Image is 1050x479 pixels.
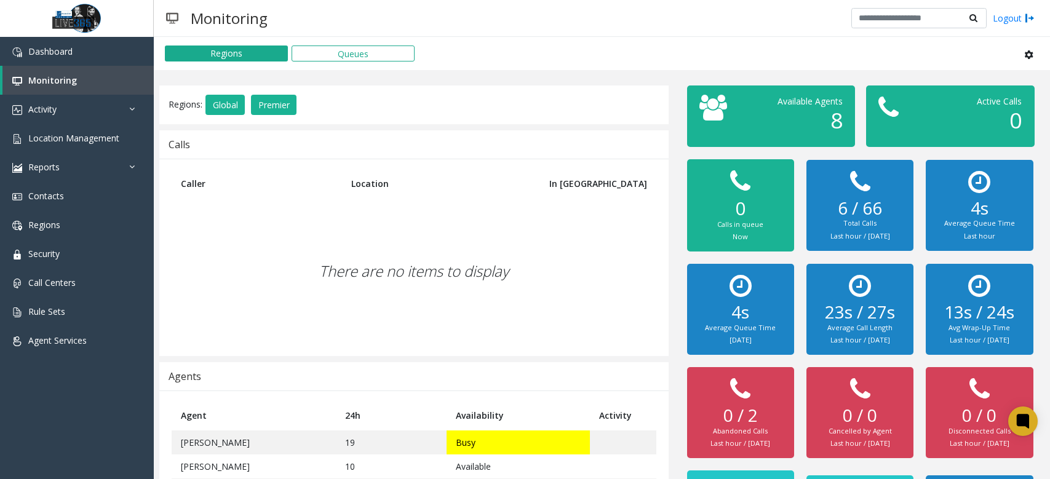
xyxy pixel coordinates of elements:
[172,199,656,344] div: There are no items to display
[977,95,1022,107] span: Active Calls
[730,335,752,344] small: [DATE]
[938,218,1021,229] div: Average Queue Time
[28,306,65,317] span: Rule Sets
[1025,12,1035,25] img: logout
[12,279,22,288] img: 'icon'
[964,231,995,240] small: Last hour
[699,220,782,230] div: Calls in queue
[819,198,902,219] h2: 6 / 66
[251,95,296,116] button: Premier
[28,46,73,57] span: Dashboard
[447,430,590,454] td: Busy
[12,192,22,202] img: 'icon'
[169,368,201,384] div: Agents
[699,197,782,220] h2: 0
[447,454,590,478] td: Available
[28,219,60,231] span: Regions
[950,335,1009,344] small: Last hour / [DATE]
[172,168,342,199] th: Caller
[699,302,782,323] h2: 4s
[12,163,22,173] img: 'icon'
[169,98,202,109] span: Regions:
[336,454,447,478] td: 10
[938,302,1021,323] h2: 13s / 24s
[938,426,1021,437] div: Disconnected Calls
[938,323,1021,333] div: Avg Wrap-Up Time
[938,405,1021,426] h2: 0 / 0
[819,323,902,333] div: Average Call Length
[342,168,525,199] th: Location
[699,426,782,437] div: Abandoned Calls
[12,250,22,259] img: 'icon'
[2,66,154,95] a: Monitoring
[1009,106,1022,135] span: 0
[166,3,178,33] img: pageIcon
[819,302,902,323] h2: 23s / 27s
[28,103,57,115] span: Activity
[12,105,22,115] img: 'icon'
[28,190,64,202] span: Contacts
[12,47,22,57] img: 'icon'
[28,132,119,144] span: Location Management
[590,400,656,430] th: Activity
[12,336,22,346] img: 'icon'
[699,405,782,426] h2: 0 / 2
[28,161,60,173] span: Reports
[205,95,245,116] button: Global
[185,3,274,33] h3: Monitoring
[12,134,22,144] img: 'icon'
[28,277,76,288] span: Call Centers
[938,198,1021,219] h2: 4s
[819,426,902,437] div: Cancelled by Agent
[28,248,60,259] span: Security
[169,137,190,152] div: Calls
[830,335,890,344] small: Last hour / [DATE]
[292,46,415,61] button: Queues
[172,400,336,430] th: Agent
[28,74,77,86] span: Monitoring
[28,335,87,346] span: Agent Services
[950,438,1009,448] small: Last hour / [DATE]
[993,12,1035,25] a: Logout
[525,168,656,199] th: In [GEOGRAPHIC_DATA]
[12,76,22,86] img: 'icon'
[336,430,447,454] td: 19
[12,307,22,317] img: 'icon'
[336,400,447,430] th: 24h
[733,232,748,241] small: Now
[447,400,590,430] th: Availability
[710,438,770,448] small: Last hour / [DATE]
[165,46,288,61] button: Regions
[172,454,336,478] td: [PERSON_NAME]
[830,438,890,448] small: Last hour / [DATE]
[819,405,902,426] h2: 0 / 0
[819,218,902,229] div: Total Calls
[12,221,22,231] img: 'icon'
[172,430,336,454] td: [PERSON_NAME]
[778,95,843,107] span: Available Agents
[830,106,843,135] span: 8
[699,323,782,333] div: Average Queue Time
[830,231,890,240] small: Last hour / [DATE]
